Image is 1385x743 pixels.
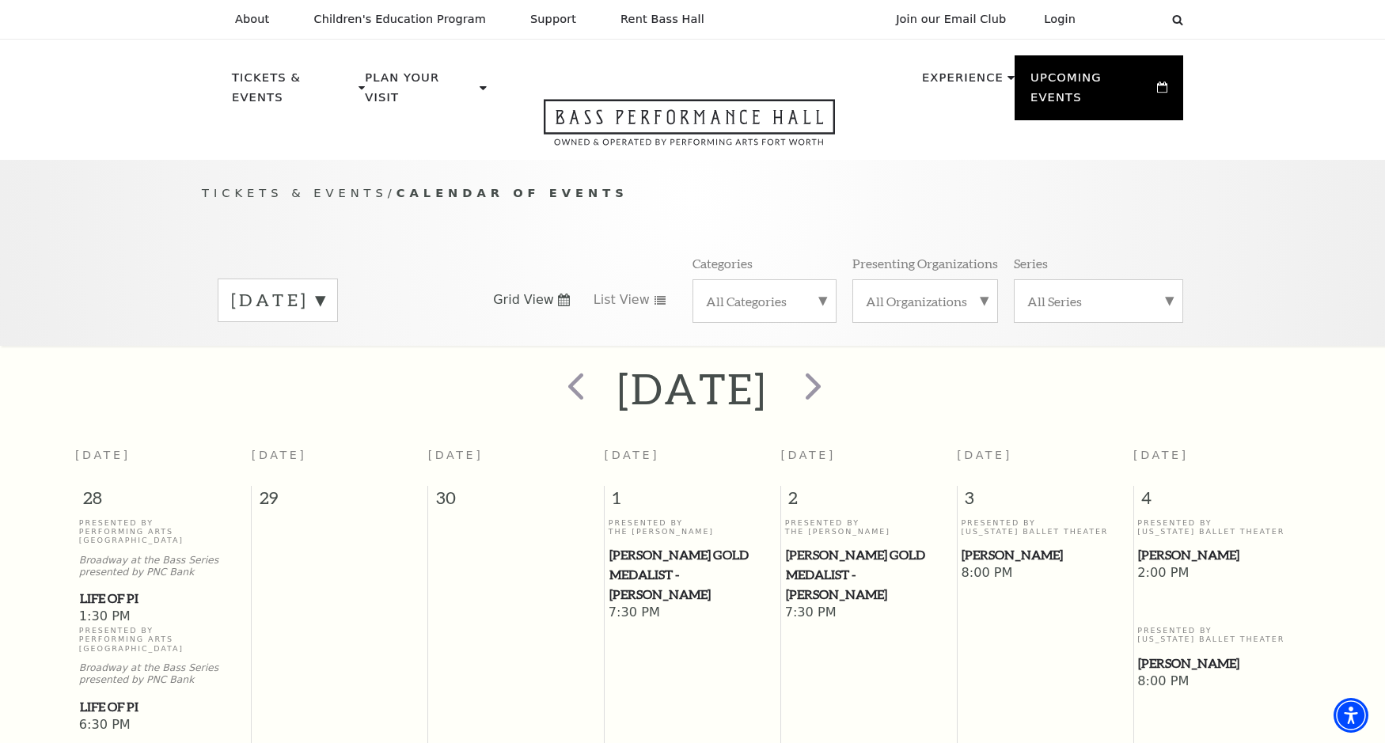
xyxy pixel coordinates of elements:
a: Life of Pi [79,589,248,608]
label: All Categories [706,293,823,309]
span: [PERSON_NAME] [962,545,1128,565]
span: [PERSON_NAME] Gold Medalist - [PERSON_NAME] [609,545,776,604]
span: [PERSON_NAME] [1138,545,1305,565]
span: 2:00 PM [1137,565,1306,582]
p: Support [530,13,576,26]
button: next [783,361,840,417]
p: Experience [922,68,1004,97]
p: Presenting Organizations [852,255,998,271]
p: Tickets & Events [232,68,355,116]
span: Calendar of Events [397,186,628,199]
span: 2 [781,486,957,517]
span: [DATE] [957,449,1012,461]
span: [DATE] [75,449,131,461]
span: 6:30 PM [79,717,248,734]
span: [DATE] [780,449,836,461]
label: All Organizations [866,293,985,309]
span: 8:00 PM [1137,673,1306,691]
span: Tickets & Events [202,186,388,199]
span: List View [594,291,650,309]
span: [PERSON_NAME] [1138,654,1305,673]
a: Peter Pan [961,545,1129,565]
p: Broadway at the Bass Series presented by PNC Bank [79,555,248,578]
span: [DATE] [428,449,484,461]
a: Cliburn Gold Medalist - Aristo Sham [609,545,776,604]
p: About [235,13,269,26]
span: 30 [428,486,604,517]
span: 4 [1134,486,1310,517]
span: 1 [605,486,780,517]
p: Presented By Performing Arts [GEOGRAPHIC_DATA] [79,518,248,545]
span: [DATE] [605,449,660,461]
span: 8:00 PM [961,565,1129,582]
a: Life of Pi [79,697,248,717]
p: Presented By The [PERSON_NAME] [785,518,953,536]
p: Presented By [US_STATE] Ballet Theater [961,518,1129,536]
p: Presented By [US_STATE] Ballet Theater [1137,626,1306,644]
p: Children's Education Program [313,13,486,26]
select: Select: [1101,12,1157,27]
label: [DATE] [231,288,324,313]
span: Life of Pi [80,697,247,717]
p: / [202,184,1183,203]
p: Categories [692,255,753,271]
p: Presented By Performing Arts [GEOGRAPHIC_DATA] [79,626,248,653]
div: Accessibility Menu [1334,698,1368,733]
span: [PERSON_NAME] Gold Medalist - [PERSON_NAME] [786,545,952,604]
span: 3 [958,486,1133,517]
p: Series [1014,255,1048,271]
span: [DATE] [252,449,307,461]
span: [DATE] [1133,449,1189,461]
a: Peter Pan [1137,654,1306,673]
span: Life of Pi [80,589,247,608]
button: prev [545,361,602,417]
p: Broadway at the Bass Series presented by PNC Bank [79,662,248,686]
p: Plan Your Visit [365,68,476,116]
a: Cliburn Gold Medalist - Aristo Sham [785,545,953,604]
p: Rent Bass Hall [620,13,704,26]
label: All Series [1027,293,1170,309]
span: 1:30 PM [79,608,248,626]
span: Grid View [493,291,554,309]
p: Upcoming Events [1030,68,1153,116]
a: Open this option [487,99,892,160]
span: 29 [252,486,427,517]
span: 7:30 PM [785,605,953,622]
p: Presented By [US_STATE] Ballet Theater [1137,518,1306,536]
span: 7:30 PM [609,605,776,622]
a: Peter Pan [1137,545,1306,565]
span: 28 [75,486,251,517]
p: Presented By The [PERSON_NAME] [609,518,776,536]
h2: [DATE] [617,363,767,414]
